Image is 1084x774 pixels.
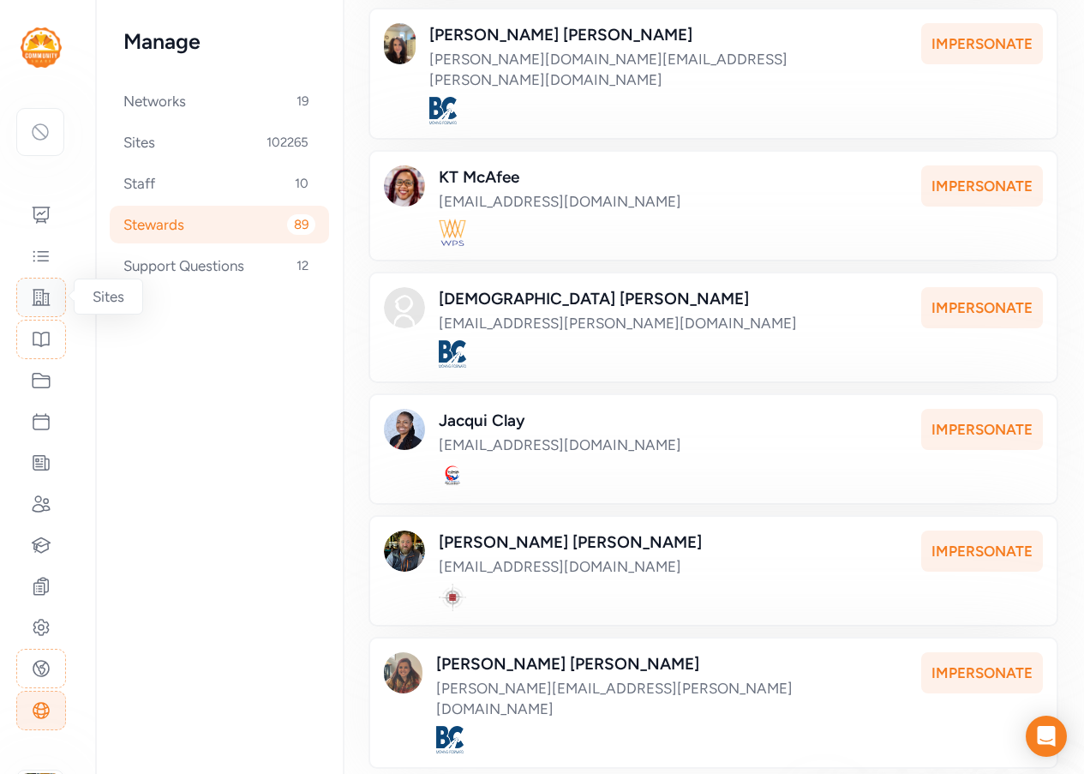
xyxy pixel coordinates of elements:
[439,556,702,577] div: [EMAIL_ADDRESS][DOMAIN_NAME]
[439,531,702,555] div: [PERSON_NAME] [PERSON_NAME]
[110,247,329,285] div: Support Questions
[384,652,422,693] img: Avatar
[921,287,1043,328] div: Impersonate
[123,27,315,55] h2: Manage
[260,132,315,153] span: 102265
[921,531,1043,572] div: Impersonate
[110,123,329,161] div: Sites
[429,23,873,47] div: [PERSON_NAME] [PERSON_NAME]
[290,255,315,276] span: 12
[436,678,873,719] div: [PERSON_NAME][EMAIL_ADDRESS][PERSON_NAME][DOMAIN_NAME]
[921,165,1043,207] div: Impersonate
[287,214,315,235] span: 89
[436,726,464,753] img: Logo
[439,584,466,611] img: Logo
[384,165,425,207] img: Avatar
[110,206,329,243] div: Stewards
[439,435,681,455] div: [EMAIL_ADDRESS][DOMAIN_NAME]
[1026,716,1067,757] div: Open Intercom Messenger
[110,165,329,202] div: Staff
[439,287,797,311] div: [DEMOGRAPHIC_DATA] [PERSON_NAME]
[384,531,425,572] img: Avatar
[439,219,466,246] img: Logo
[21,27,62,68] img: logo
[110,82,329,120] div: Networks
[439,165,681,189] div: KT McAfee
[290,91,315,111] span: 19
[439,191,681,212] div: [EMAIL_ADDRESS][DOMAIN_NAME]
[384,409,425,450] img: Avatar
[921,409,1043,450] div: Impersonate
[436,652,873,676] div: [PERSON_NAME] [PERSON_NAME]
[429,49,873,90] div: [PERSON_NAME][DOMAIN_NAME][EMAIL_ADDRESS][PERSON_NAME][DOMAIN_NAME]
[384,23,416,64] img: Avatar
[921,23,1043,64] div: Impersonate
[384,287,425,328] img: Avatar
[439,313,797,333] div: [EMAIL_ADDRESS][PERSON_NAME][DOMAIN_NAME]
[288,173,315,194] span: 10
[439,340,466,368] img: Logo
[921,652,1043,693] div: Impersonate
[439,462,466,489] img: Logo
[429,97,457,124] img: Logo
[439,409,681,433] div: Jacqui Clay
